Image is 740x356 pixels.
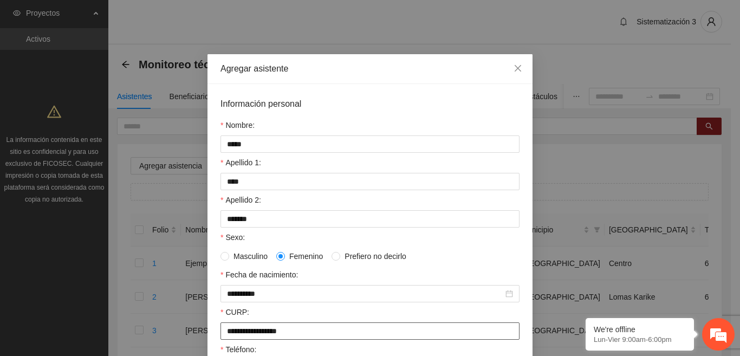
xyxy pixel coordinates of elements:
[220,210,520,228] input: Apellido 2:
[285,250,327,262] span: Femenino
[227,288,503,300] input: Fecha de nacimiento:
[220,119,255,131] label: Nombre:
[594,335,686,344] p: Lun-Vier 9:00am-6:00pm
[220,135,520,153] input: Nombre:
[178,5,204,31] div: Minimizar ventana de chat en vivo
[594,325,686,334] div: We're offline
[220,322,520,340] input: CURP:
[503,54,533,83] button: Close
[220,157,261,169] label: Apellido 1:
[229,250,272,262] span: Masculino
[27,132,185,242] span: No hay ninguna conversación en curso
[220,231,245,243] label: Sexo:
[220,306,249,318] label: CURP:
[220,173,520,190] input: Apellido 1:
[220,194,261,206] label: Apellido 2:
[220,344,256,355] label: Teléfono:
[340,250,411,262] span: Prefiero no decirlo
[220,97,301,111] span: Información personal
[59,258,154,279] div: Chatear ahora
[220,63,520,75] div: Agregar asistente
[220,269,298,281] label: Fecha de nacimiento:
[514,64,522,73] span: close
[56,56,182,69] div: Conversaciones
